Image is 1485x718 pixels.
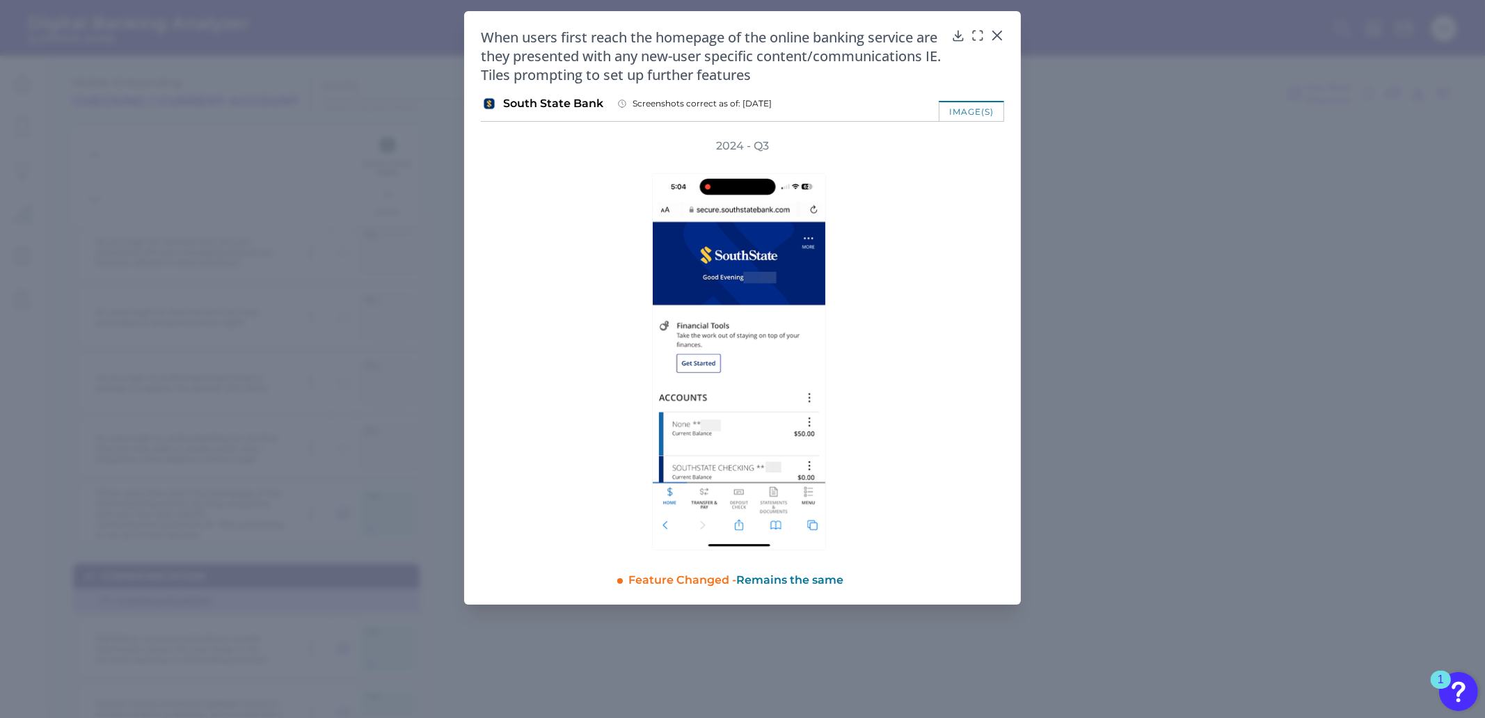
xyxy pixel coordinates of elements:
[633,98,772,109] span: Screenshots correct as of: [DATE]
[1439,672,1478,711] button: Open Resource Center, 1 new notification
[481,95,498,112] img: South State Bank
[652,173,826,550] img: 7191-SouthState-Mobile-Onboarding-RC-Q3-2024c.png
[481,28,946,84] h2: When users first reach the homepage of the online banking service are they presented with any new...
[716,138,769,154] h3: 2024 - Q3
[736,573,843,587] span: Remains the same
[628,567,1004,588] div: Feature Changed -
[939,101,1004,121] div: image(s)
[503,96,603,111] span: South State Bank
[1438,680,1444,698] div: 1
